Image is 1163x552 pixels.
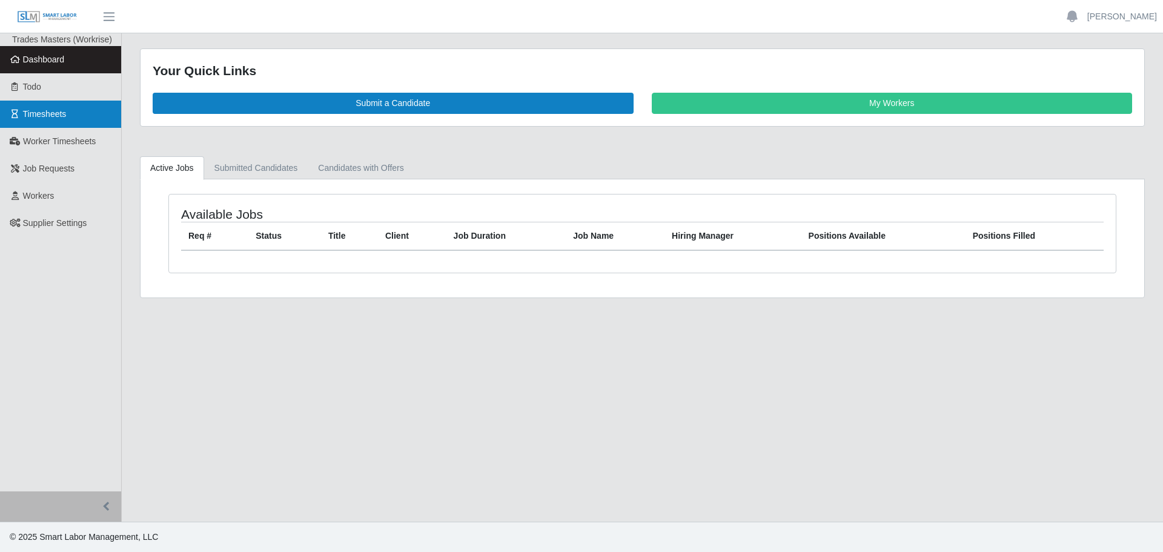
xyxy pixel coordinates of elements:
[1087,10,1157,23] a: [PERSON_NAME]
[664,222,801,250] th: Hiring Manager
[153,93,634,114] a: Submit a Candidate
[446,222,566,250] th: Job Duration
[23,136,96,146] span: Worker Timesheets
[181,207,555,222] h4: Available Jobs
[140,156,204,180] a: Active Jobs
[12,35,112,44] span: Trades Masters (Workrise)
[23,191,55,201] span: Workers
[153,61,1132,81] div: Your Quick Links
[248,222,321,250] th: Status
[308,156,414,180] a: Candidates with Offers
[801,222,966,250] th: Positions Available
[181,222,248,250] th: Req #
[204,156,308,180] a: Submitted Candidates
[23,218,87,228] span: Supplier Settings
[566,222,664,250] th: Job Name
[378,222,446,250] th: Client
[10,532,158,542] span: © 2025 Smart Labor Management, LLC
[966,222,1104,250] th: Positions Filled
[23,55,65,64] span: Dashboard
[23,109,67,119] span: Timesheets
[23,82,41,91] span: Todo
[17,10,78,24] img: SLM Logo
[321,222,378,250] th: Title
[652,93,1133,114] a: My Workers
[23,164,75,173] span: Job Requests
